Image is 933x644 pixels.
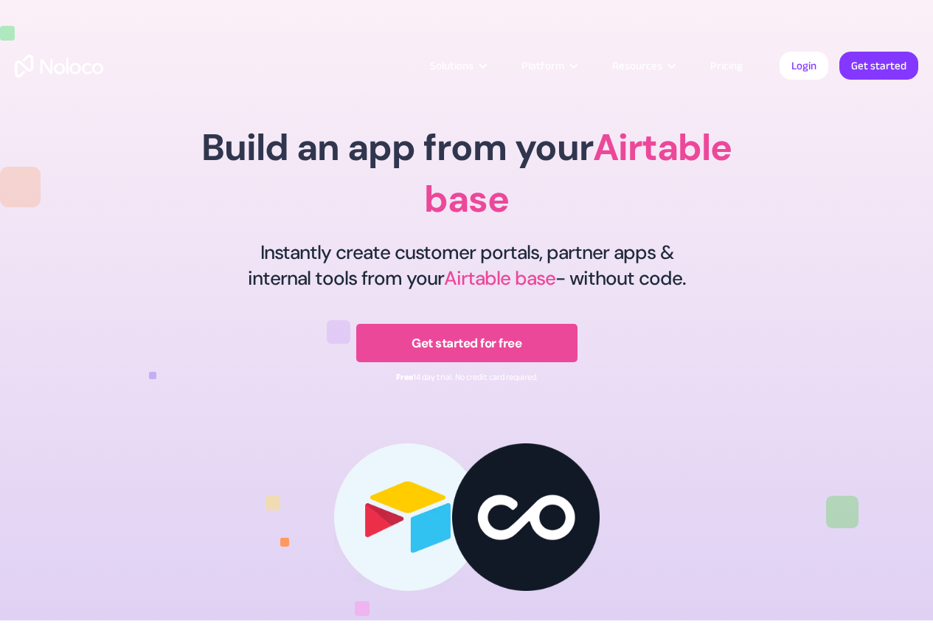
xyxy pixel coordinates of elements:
[839,52,918,80] a: Get started
[503,56,594,75] div: Platform
[396,369,413,385] strong: Free
[412,56,503,75] div: Solutions
[692,56,761,75] a: Pricing
[430,56,474,75] div: Solutions
[612,56,662,75] div: Resources
[521,56,564,75] div: Platform
[172,122,762,225] h1: Build an app from your
[594,56,692,75] div: Resources
[246,240,688,291] h2: Instantly create customer portals, partner apps & internal tools from your - without code.
[780,52,828,80] a: Login
[15,55,103,77] a: home
[452,443,600,591] img: Fregmar Enterprises - Noloco no code airtable app builder
[396,368,538,386] div: 14 day trial. No credit card required.
[444,266,555,291] span: Airtable base
[334,443,482,591] img: airtable app builder - noloco - no-code app builder
[356,324,578,362] a: Get started for free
